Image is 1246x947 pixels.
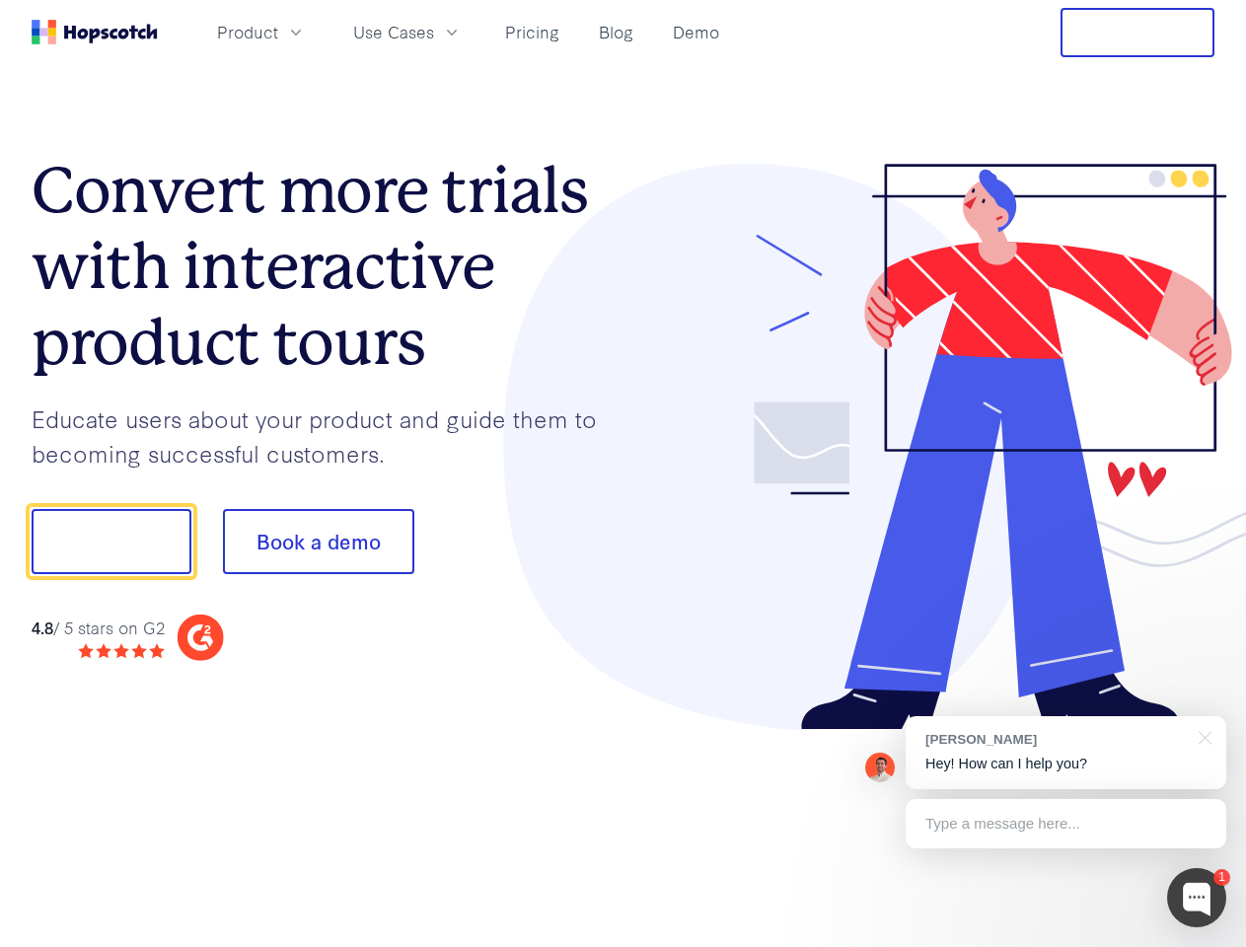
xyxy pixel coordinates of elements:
p: Hey! How can I help you? [925,754,1207,774]
a: Home [32,20,158,44]
div: [PERSON_NAME] [925,730,1187,749]
button: Product [205,16,318,48]
button: Show me! [32,509,191,574]
button: Free Trial [1061,8,1214,57]
a: Pricing [497,16,567,48]
p: Educate users about your product and guide them to becoming successful customers. [32,401,623,470]
h1: Convert more trials with interactive product tours [32,153,623,380]
img: Mark Spera [865,753,895,782]
strong: 4.8 [32,616,53,638]
a: Blog [591,16,641,48]
a: Demo [665,16,727,48]
div: 1 [1213,869,1230,886]
span: Product [217,20,278,44]
button: Use Cases [341,16,474,48]
div: / 5 stars on G2 [32,616,165,640]
span: Use Cases [353,20,434,44]
div: Type a message here... [906,799,1226,848]
button: Book a demo [223,509,414,574]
